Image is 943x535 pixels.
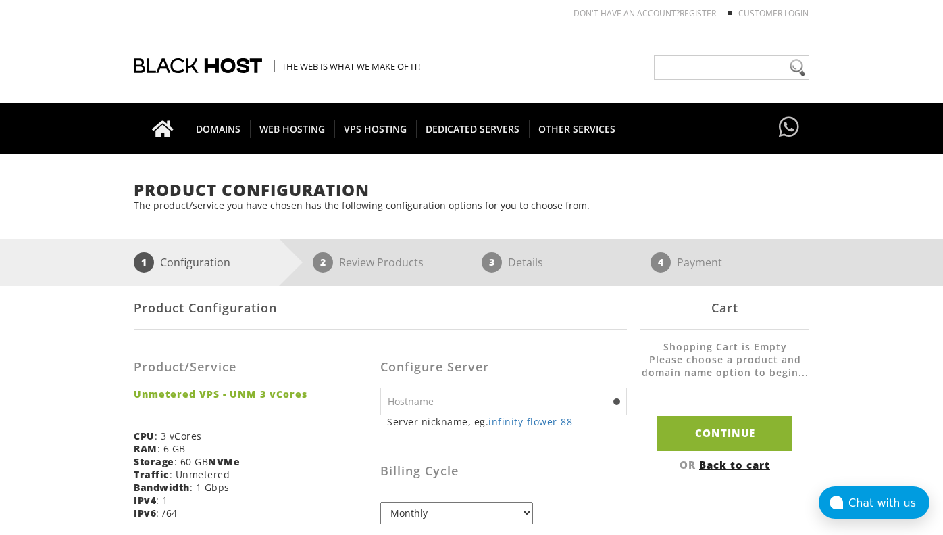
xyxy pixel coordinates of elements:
a: DEDICATED SERVERS [416,103,530,154]
a: Customer Login [738,7,809,19]
div: Product Configuration [134,286,627,330]
p: Configuration [160,252,230,273]
a: OTHER SERVICES [529,103,625,154]
b: NVMe [208,455,240,468]
span: The Web is what we make of it! [274,60,420,72]
button: Chat with us [819,486,929,519]
h1: Product Configuration [134,181,809,199]
span: WEB HOSTING [250,120,335,138]
span: 1 [134,252,154,273]
b: Storage [134,455,174,468]
p: Review Products [339,252,424,273]
strong: Unmetered VPS - UNM 3 vCores [134,388,370,400]
span: VPS HOSTING [334,120,417,138]
p: Details [508,252,543,273]
input: Continue [657,416,792,450]
b: Bandwidth [134,481,190,494]
span: DOMAINS [186,120,251,138]
p: The product/service you have chosen has the following configuration options for you to choose from. [134,199,809,212]
a: Have questions? [775,103,802,153]
li: Shopping Cart is Empty Please choose a product and domain name option to begin... [640,340,809,392]
a: Go to homepage [138,103,187,154]
b: Traffic [134,468,170,481]
input: Hostname [380,388,627,415]
span: OTHER SERVICES [529,120,625,138]
span: 3 [482,252,502,273]
small: Server nickname, eg. [387,415,627,428]
div: Cart [640,286,809,330]
b: IPv4 [134,494,156,507]
a: DOMAINS [186,103,251,154]
a: Back to cart [699,458,770,471]
input: Need help? [654,55,809,80]
b: RAM [134,442,157,455]
h3: Configure Server [380,360,627,374]
div: : 3 vCores : 6 GB : 60 GB : Unmetered : 1 Gbps : 1 : /64 [134,340,380,530]
span: 2 [313,252,333,273]
a: REGISTER [680,7,716,19]
a: VPS HOSTING [334,103,417,154]
div: Chat with us [848,496,929,509]
p: Payment [677,252,722,273]
b: CPU [134,429,155,442]
div: OR [640,458,809,471]
a: WEB HOSTING [250,103,335,154]
span: 4 [651,252,671,273]
h3: Billing Cycle [380,465,627,478]
b: IPv6 [134,507,156,519]
a: infinity-flower-88 [488,415,572,428]
span: DEDICATED SERVERS [416,120,530,138]
li: Don't have an account? [553,7,716,19]
h3: Product/Service [134,360,370,374]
